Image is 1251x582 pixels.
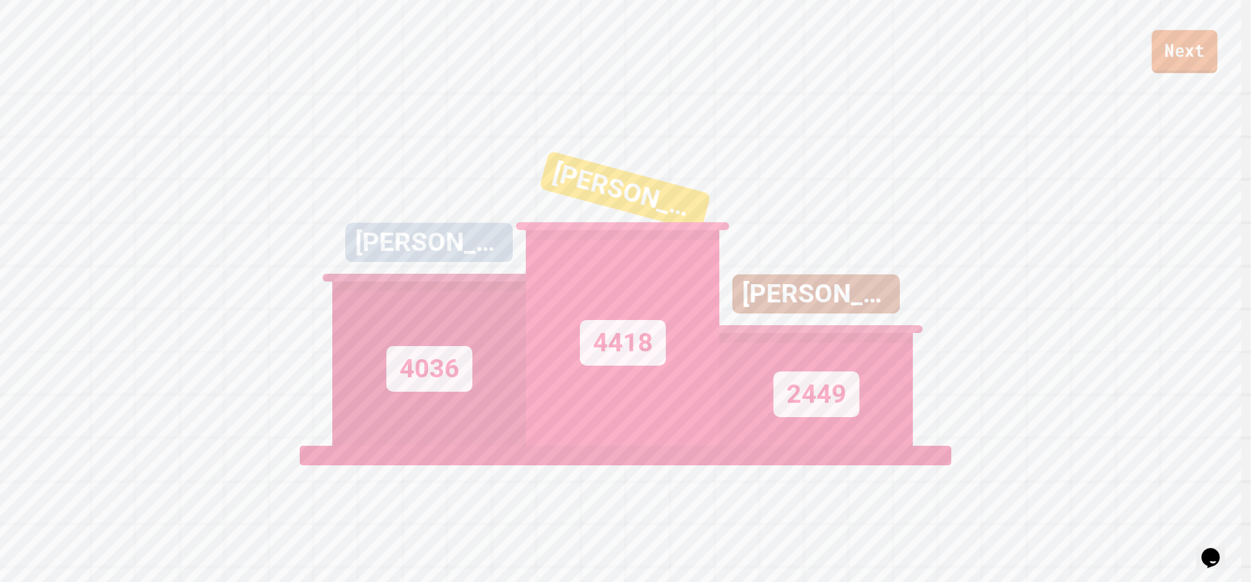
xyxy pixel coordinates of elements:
iframe: chat widget [1196,530,1238,569]
div: [PERSON_NAME] [539,151,711,231]
div: 2449 [773,371,859,417]
div: [PERSON_NAME] [345,223,513,262]
div: 4036 [386,346,472,392]
div: 4418 [580,320,666,366]
a: Next [1152,30,1218,73]
div: [PERSON_NAME] [732,274,900,313]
